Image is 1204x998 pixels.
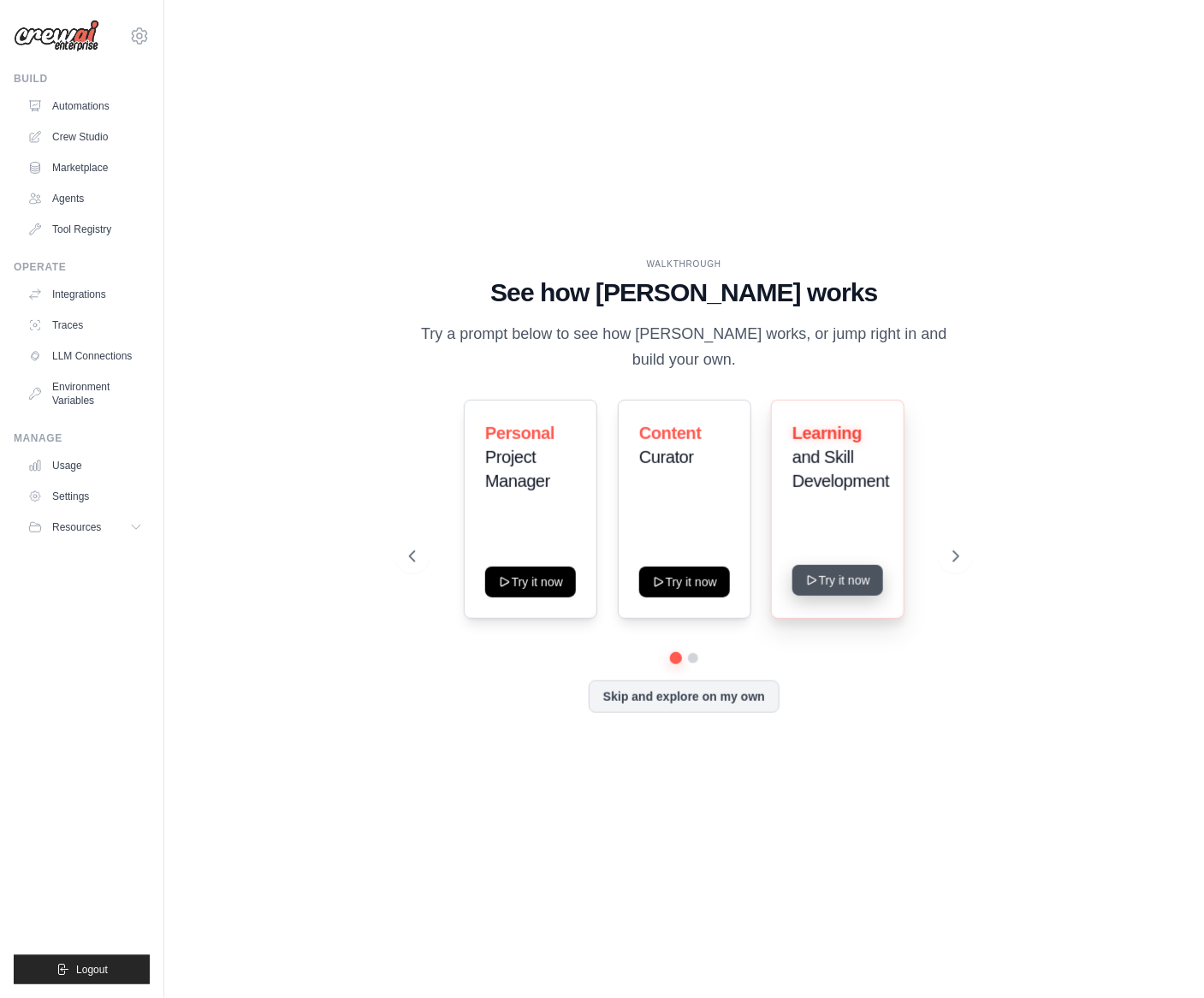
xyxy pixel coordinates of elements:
span: Curator [639,448,694,466]
a: Integrations [21,281,150,308]
button: Try it now [485,567,576,597]
a: LLM Connections [21,342,150,370]
a: Usage [21,452,150,479]
a: Automations [21,92,150,120]
div: Build [14,72,150,86]
h1: See how [PERSON_NAME] works [409,277,959,308]
span: Project Manager [485,448,550,490]
button: Try it now [639,567,730,597]
button: Logout [14,955,150,984]
a: Environment Variables [21,373,150,414]
a: Tool Registry [21,216,150,243]
span: and Skill Development [792,448,889,490]
button: Skip and explore on my own [589,680,780,713]
div: WALKTHROUGH [409,258,959,270]
a: Traces [21,312,150,339]
span: Learning [792,424,862,443]
span: Personal [485,424,555,443]
span: Content [639,424,702,443]
div: Operate [14,260,150,274]
img: Logo [14,20,99,52]
a: Settings [21,483,150,510]
a: Agents [21,185,150,212]
div: Manage [14,431,150,445]
iframe: Chat Widget [1118,916,1204,998]
a: Marketplace [21,154,150,181]
button: Try it now [792,565,883,596]
a: Crew Studio [21,123,150,151]
button: Resources [21,514,150,541]
span: Resources [52,520,101,534]
span: Logout [76,963,108,977]
p: Try a prompt below to see how [PERSON_NAME] works, or jump right in and build your own. [409,322,959,372]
